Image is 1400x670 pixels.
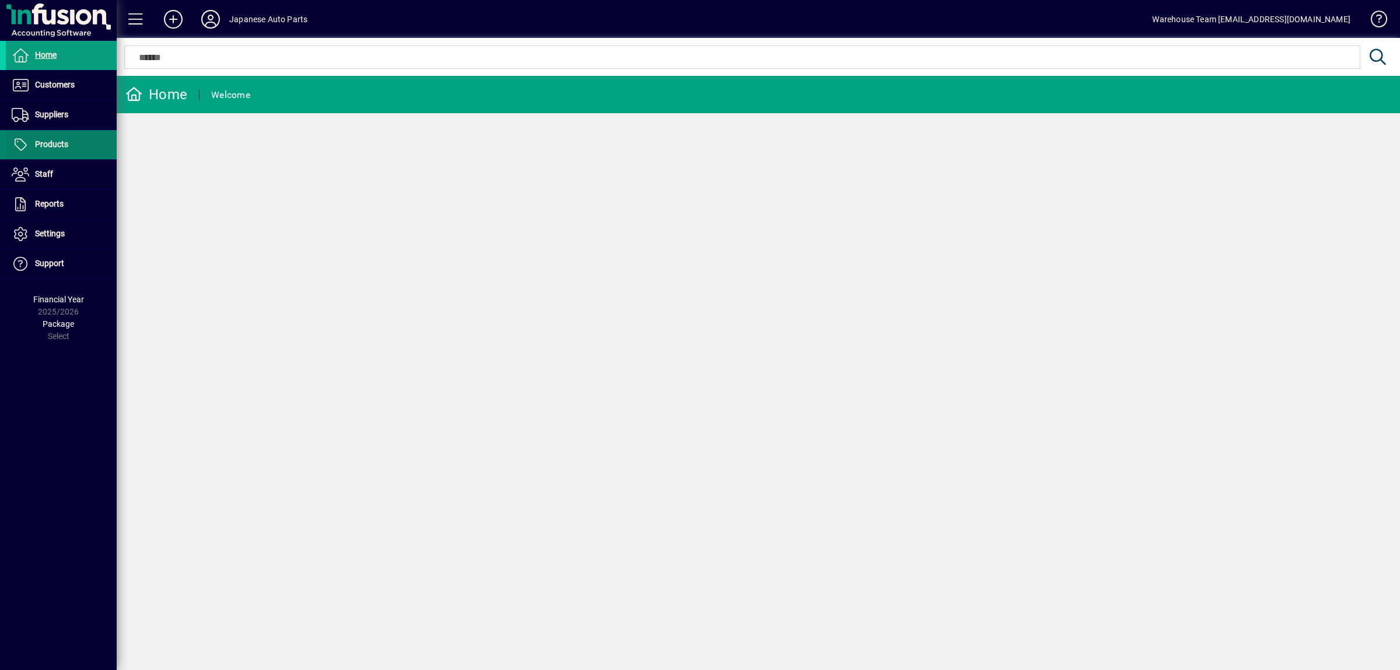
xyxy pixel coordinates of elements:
[35,199,64,208] span: Reports
[35,50,57,60] span: Home
[33,295,84,304] span: Financial Year
[1152,10,1350,29] div: Warehouse Team [EMAIL_ADDRESS][DOMAIN_NAME]
[6,249,117,278] a: Support
[6,71,117,100] a: Customers
[6,100,117,130] a: Suppliers
[6,130,117,159] a: Products
[35,169,53,179] span: Staff
[43,319,74,329] span: Package
[6,219,117,249] a: Settings
[192,9,229,30] button: Profile
[211,86,250,104] div: Welcome
[1362,2,1385,40] a: Knowledge Base
[155,9,192,30] button: Add
[6,160,117,189] a: Staff
[35,229,65,238] span: Settings
[229,10,307,29] div: Japanese Auto Parts
[125,85,187,104] div: Home
[35,80,75,89] span: Customers
[35,259,64,268] span: Support
[6,190,117,219] a: Reports
[35,110,68,119] span: Suppliers
[35,139,68,149] span: Products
